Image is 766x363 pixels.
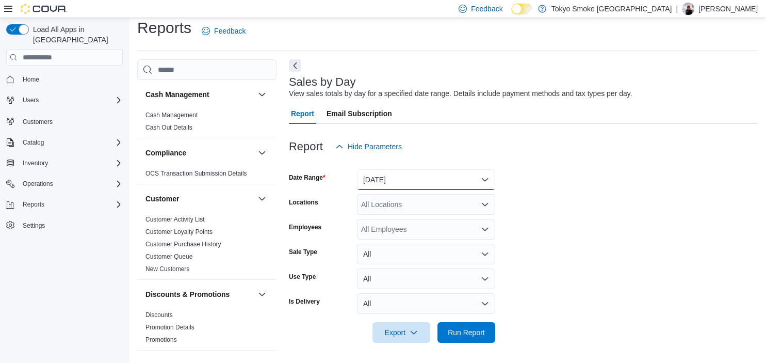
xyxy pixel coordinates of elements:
[137,213,276,279] div: Customer
[357,269,495,289] button: All
[19,157,52,169] button: Inventory
[2,135,127,150] button: Catalog
[19,136,123,149] span: Catalog
[551,3,672,15] p: Tokyo Smoke [GEOGRAPHIC_DATA]
[145,148,254,158] button: Compliance
[19,116,57,128] a: Customers
[357,293,495,314] button: All
[145,124,192,131] a: Cash Out Details
[19,136,48,149] button: Catalog
[145,169,247,178] span: OCS Transaction Submission Details
[256,88,268,101] button: Cash Management
[256,288,268,301] button: Discounts & Promotions
[291,103,314,124] span: Report
[145,148,186,158] h3: Compliance
[471,4,502,14] span: Feedback
[327,103,392,124] span: Email Subscription
[331,136,406,157] button: Hide Parameters
[145,253,192,260] a: Customer Queue
[145,89,209,100] h3: Cash Management
[19,94,43,106] button: Users
[289,198,318,207] label: Locations
[23,118,53,126] span: Customers
[2,72,127,87] button: Home
[137,167,276,184] div: Compliance
[289,223,321,231] label: Employees
[2,114,127,129] button: Customers
[23,200,44,209] span: Reports
[145,336,177,343] a: Promotions
[145,252,192,261] span: Customer Queue
[145,170,247,177] a: OCS Transaction Submission Details
[379,322,424,343] span: Export
[289,273,316,281] label: Use Type
[23,222,45,230] span: Settings
[348,141,402,152] span: Hide Parameters
[145,311,173,319] a: Discounts
[19,219,49,232] a: Settings
[289,76,356,88] h3: Sales by Day
[511,14,512,15] span: Dark Mode
[19,178,123,190] span: Operations
[145,265,189,273] a: New Customers
[676,3,678,15] p: |
[23,96,39,104] span: Users
[448,327,485,338] span: Run Report
[2,197,127,212] button: Reports
[289,248,317,256] label: Sale Type
[682,3,694,15] div: Glenn Cook
[19,73,43,86] a: Home
[29,24,123,45] span: Load All Apps in [GEOGRAPHIC_DATA]
[23,75,39,84] span: Home
[19,157,123,169] span: Inventory
[23,159,48,167] span: Inventory
[2,177,127,191] button: Operations
[481,225,489,233] button: Open list of options
[19,219,123,232] span: Settings
[289,88,632,99] div: View sales totals by day for a specified date range. Details include payment methods and tax type...
[145,336,177,344] span: Promotions
[214,26,246,36] span: Feedback
[19,198,48,211] button: Reports
[145,324,194,331] a: Promotion Details
[19,73,123,86] span: Home
[2,218,127,233] button: Settings
[357,169,495,190] button: [DATE]
[145,241,221,248] a: Customer Purchase History
[19,115,123,128] span: Customers
[145,112,198,119] a: Cash Management
[2,156,127,170] button: Inventory
[145,228,213,236] span: Customer Loyalty Points
[145,123,192,132] span: Cash Out Details
[23,138,44,147] span: Catalog
[145,289,254,299] button: Discounts & Promotions
[145,311,173,319] span: Discounts
[198,21,250,41] a: Feedback
[19,178,57,190] button: Operations
[289,59,301,72] button: Next
[372,322,430,343] button: Export
[2,93,127,107] button: Users
[145,289,230,299] h3: Discounts & Promotions
[137,309,276,350] div: Discounts & Promotions
[145,216,205,223] a: Customer Activity List
[19,94,123,106] span: Users
[19,198,123,211] span: Reports
[481,200,489,209] button: Open list of options
[145,194,254,204] button: Customer
[357,244,495,264] button: All
[6,68,123,260] nav: Complex example
[145,265,189,273] span: New Customers
[137,18,191,38] h1: Reports
[23,180,53,188] span: Operations
[145,194,179,204] h3: Customer
[437,322,495,343] button: Run Report
[289,297,320,306] label: Is Delivery
[137,109,276,138] div: Cash Management
[289,173,325,182] label: Date Range
[511,4,533,14] input: Dark Mode
[256,193,268,205] button: Customer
